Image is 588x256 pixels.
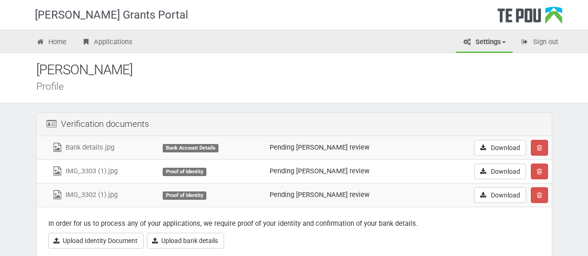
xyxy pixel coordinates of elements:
[74,33,139,53] a: Applications
[163,168,206,176] div: Proof of Identity
[474,140,526,156] a: Download
[266,183,428,207] td: Pending [PERSON_NAME] review
[52,167,118,175] a: IMG_3303 (1).jpg
[52,143,114,151] a: Bank details.jpg
[29,33,74,53] a: Home
[266,136,428,160] td: Pending [PERSON_NAME] review
[37,113,552,136] div: Verification documents
[163,144,218,152] div: Bank Account Details
[514,33,565,53] a: Sign out
[474,187,526,203] a: Download
[36,60,566,80] div: [PERSON_NAME]
[266,159,428,183] td: Pending [PERSON_NAME] review
[36,81,566,91] div: Profile
[497,7,562,30] div: Te Pou Logo
[48,219,540,229] p: In order for us to process any of your applications, we require proof of your identity and confir...
[474,164,526,179] a: Download
[52,190,118,199] a: IMG_3302 (1).jpg
[147,233,224,249] a: Upload bank details
[456,33,513,53] a: Settings
[163,191,206,200] div: Proof of Identity
[48,233,144,249] a: Upload Identity Document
